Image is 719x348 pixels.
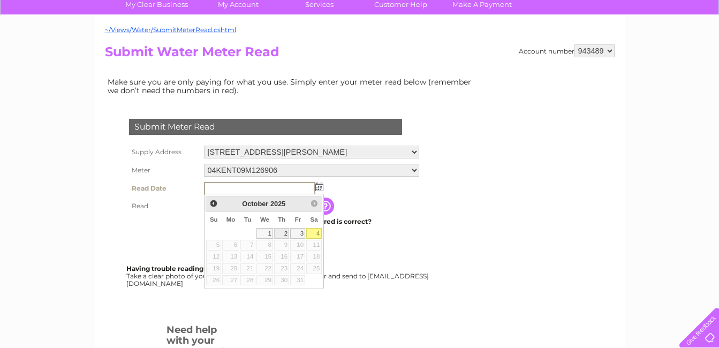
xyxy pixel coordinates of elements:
a: Prev [207,198,220,210]
th: Read Date [126,179,201,198]
span: Tuesday [244,216,251,223]
span: Prev [209,199,218,208]
td: Are you sure the read you have entered is correct? [201,215,422,229]
a: 4 [306,228,321,239]
a: Blog [626,46,641,54]
a: 1 [256,228,274,239]
h2: Submit Water Meter Read [105,44,615,65]
span: Friday [295,216,301,223]
span: Saturday [311,216,318,223]
input: Information [317,198,336,215]
img: ... [315,183,323,191]
a: Water [531,46,551,54]
span: October [242,200,268,208]
a: 2 [274,228,289,239]
span: Sunday [210,216,218,223]
a: 0333 014 3131 [517,5,591,19]
span: Thursday [278,216,285,223]
span: Monday [226,216,236,223]
a: Log out [684,46,709,54]
span: 2025 [270,200,285,208]
a: ~/Views/Water/SubmitMeterRead.cshtml [105,26,236,34]
th: Supply Address [126,143,201,161]
img: logo.png [25,28,80,60]
b: Having trouble reading your meter? [126,264,246,273]
a: Telecoms [587,46,619,54]
div: Submit Meter Read [129,119,402,135]
div: Account number [519,44,615,57]
td: Make sure you are only paying for what you use. Simply enter your meter read below (remember we d... [105,75,480,97]
a: Energy [557,46,581,54]
a: Contact [648,46,674,54]
span: Wednesday [260,216,269,223]
a: 3 [290,228,305,239]
th: Read [126,198,201,215]
div: Take a clear photo of your readings, tell us which supply it's for and send to [EMAIL_ADDRESS][DO... [126,265,430,287]
div: Clear Business is a trading name of Verastar Limited (registered in [GEOGRAPHIC_DATA] No. 3667643... [107,6,613,52]
th: Meter [126,161,201,179]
